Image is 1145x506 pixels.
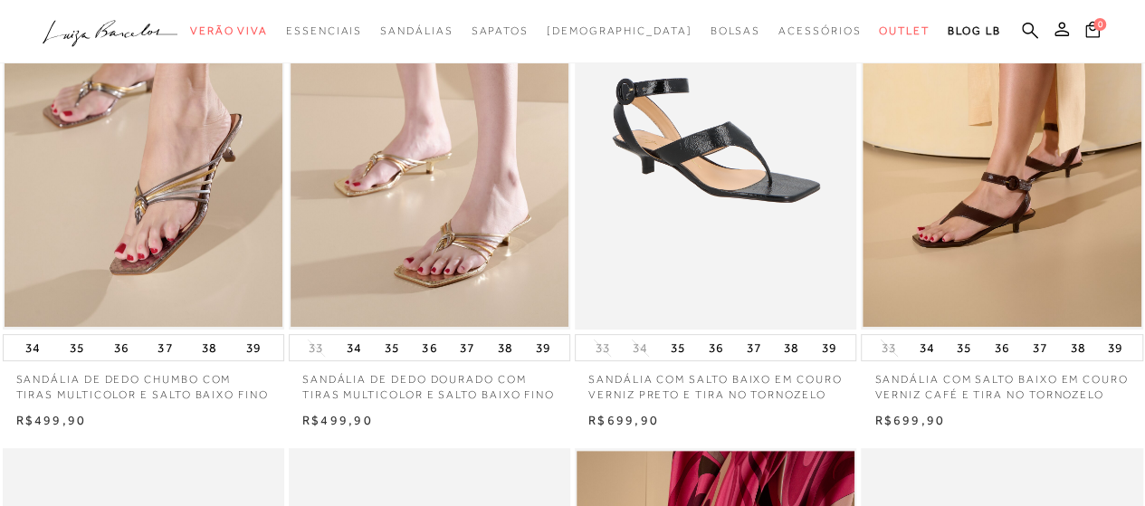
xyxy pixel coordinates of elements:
[778,14,861,48] a: categoryNavScreenReaderText
[876,339,902,357] button: 33
[341,335,367,360] button: 34
[778,24,861,37] span: Acessórios
[861,361,1142,403] a: SANDÁLIA COM SALTO BAIXO EM COURO VERNIZ CAFÉ E TIRA NO TORNOZELO
[913,335,939,360] button: 34
[816,335,842,360] button: 39
[196,335,222,360] button: 38
[627,339,653,357] button: 34
[64,335,90,360] button: 35
[1027,335,1053,360] button: 37
[948,14,1000,48] a: BLOG LB
[190,24,268,37] span: Verão Viva
[1080,20,1105,44] button: 0
[740,335,766,360] button: 37
[530,335,556,360] button: 39
[152,335,177,360] button: 37
[874,413,945,427] span: R$699,90
[302,413,373,427] span: R$499,90
[710,14,760,48] a: categoryNavScreenReaderText
[1102,335,1128,360] button: 39
[109,335,134,360] button: 36
[380,24,453,37] span: Sandálias
[289,361,570,403] a: SANDÁLIA DE DEDO DOURADO COM TIRAS MULTICOLOR E SALTO BAIXO FINO
[380,14,453,48] a: categoryNavScreenReaderText
[665,335,691,360] button: 35
[303,339,329,357] button: 33
[492,335,518,360] button: 38
[703,335,729,360] button: 36
[879,24,930,37] span: Outlet
[379,335,405,360] button: 35
[989,335,1015,360] button: 36
[1093,18,1106,31] span: 0
[710,24,760,37] span: Bolsas
[286,24,362,37] span: Essenciais
[454,335,480,360] button: 37
[547,14,692,48] a: noSubCategoriesText
[20,335,45,360] button: 34
[416,335,442,360] button: 36
[241,335,266,360] button: 39
[879,14,930,48] a: categoryNavScreenReaderText
[286,14,362,48] a: categoryNavScreenReaderText
[951,335,977,360] button: 35
[575,361,856,403] a: SANDÁLIA COM SALTO BAIXO EM COURO VERNIZ PRETO E TIRA NO TORNOZELO
[778,335,804,360] button: 38
[948,24,1000,37] span: BLOG LB
[588,413,659,427] span: R$699,90
[3,361,284,403] a: SANDÁLIA DE DEDO CHUMBO COM TIRAS MULTICOLOR E SALTO BAIXO FINO
[16,413,87,427] span: R$499,90
[471,14,528,48] a: categoryNavScreenReaderText
[471,24,528,37] span: Sapatos
[547,24,692,37] span: [DEMOGRAPHIC_DATA]
[190,14,268,48] a: categoryNavScreenReaderText
[589,339,615,357] button: 33
[1064,335,1090,360] button: 38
